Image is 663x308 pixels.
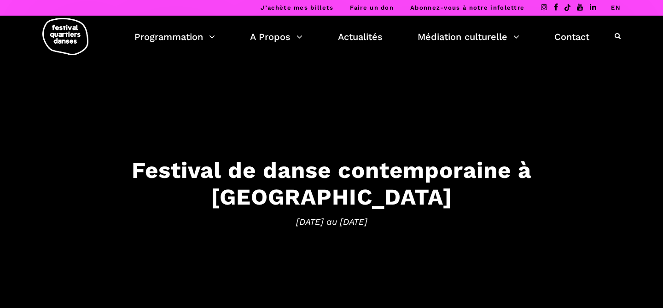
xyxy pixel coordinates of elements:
a: Médiation culturelle [418,29,519,45]
a: Programmation [134,29,215,45]
a: A Propos [250,29,302,45]
a: Faire un don [350,4,394,11]
a: Actualités [338,29,383,45]
h3: Festival de danse contemporaine à [GEOGRAPHIC_DATA] [46,156,617,211]
img: logo-fqd-med [42,18,88,55]
a: EN [611,4,621,11]
a: J’achète mes billets [261,4,333,11]
a: Contact [554,29,589,45]
span: [DATE] au [DATE] [46,215,617,229]
a: Abonnez-vous à notre infolettre [410,4,524,11]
